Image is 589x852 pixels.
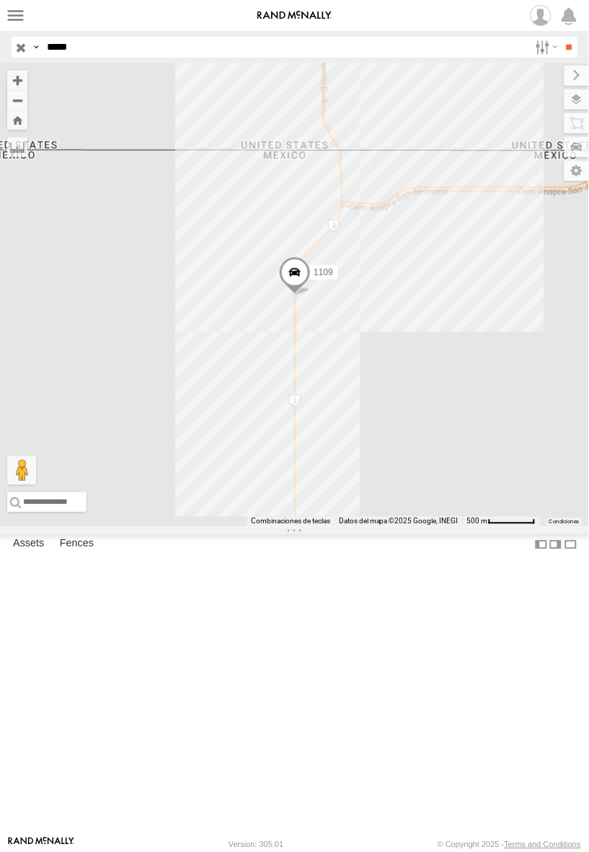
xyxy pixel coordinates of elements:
[257,11,332,21] img: rand-logo.svg
[438,840,581,849] div: © Copyright 2025 -
[7,110,27,130] button: Zoom Home
[7,137,27,157] label: Measure
[229,840,283,849] div: Version: 305.01
[530,37,561,58] label: Search Filter Options
[6,535,51,555] label: Assets
[549,519,580,525] a: Condiciones
[8,838,74,852] a: Visit our Website
[467,518,488,525] span: 500 m
[7,71,27,90] button: Zoom in
[564,161,589,181] label: Map Settings
[534,534,549,555] label: Dock Summary Table to the Left
[463,517,540,527] button: Escala del mapa: 500 m por 62 píxeles
[53,535,101,555] label: Fences
[7,456,36,485] button: Arrastra el hombrecito naranja al mapa para abrir Street View
[251,517,330,527] button: Combinaciones de teclas
[564,534,578,555] label: Hide Summary Table
[30,37,42,58] label: Search Query
[7,90,27,110] button: Zoom out
[339,518,459,525] span: Datos del mapa ©2025 Google, INEGI
[549,534,563,555] label: Dock Summary Table to the Right
[505,840,581,849] a: Terms and Conditions
[314,267,333,277] span: 1109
